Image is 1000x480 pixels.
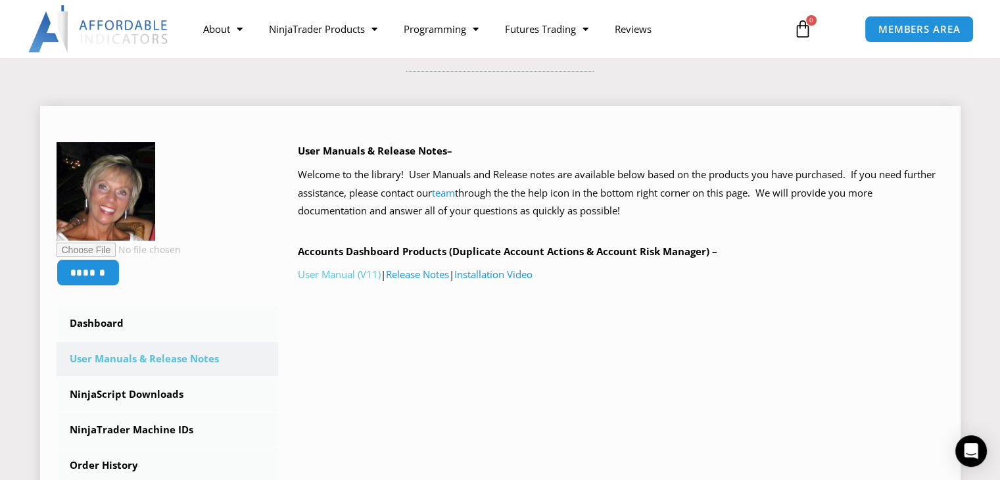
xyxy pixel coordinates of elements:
a: Installation Video [454,268,533,281]
b: User Manuals & Release Notes– [298,144,452,157]
a: About [190,14,256,44]
a: 0 [774,10,832,48]
p: | | [298,266,944,284]
a: User Manuals & Release Notes [57,342,279,376]
span: MEMBERS AREA [878,24,961,34]
a: User Manual (V11) [298,268,381,281]
a: NinjaScript Downloads [57,377,279,412]
b: Accounts Dashboard Products (Duplicate Account Actions & Account Risk Manager) – [298,245,717,258]
a: team [432,186,455,199]
nav: Menu [190,14,780,44]
a: NinjaTrader Products [256,14,391,44]
img: 414b0967313fbac8c8548256b7757e11056755d11272aef00ba57344eeb45e61 [57,142,155,241]
span: 0 [806,15,817,26]
p: Welcome to the library! User Manuals and Release notes are available below based on the products ... [298,166,944,221]
a: MEMBERS AREA [865,16,974,43]
a: Futures Trading [492,14,602,44]
a: Reviews [602,14,665,44]
img: LogoAI | Affordable Indicators – NinjaTrader [28,5,170,53]
a: NinjaTrader Machine IDs [57,413,279,447]
a: Programming [391,14,492,44]
a: Release Notes [386,268,449,281]
a: Dashboard [57,306,279,341]
div: Open Intercom Messenger [955,435,987,467]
